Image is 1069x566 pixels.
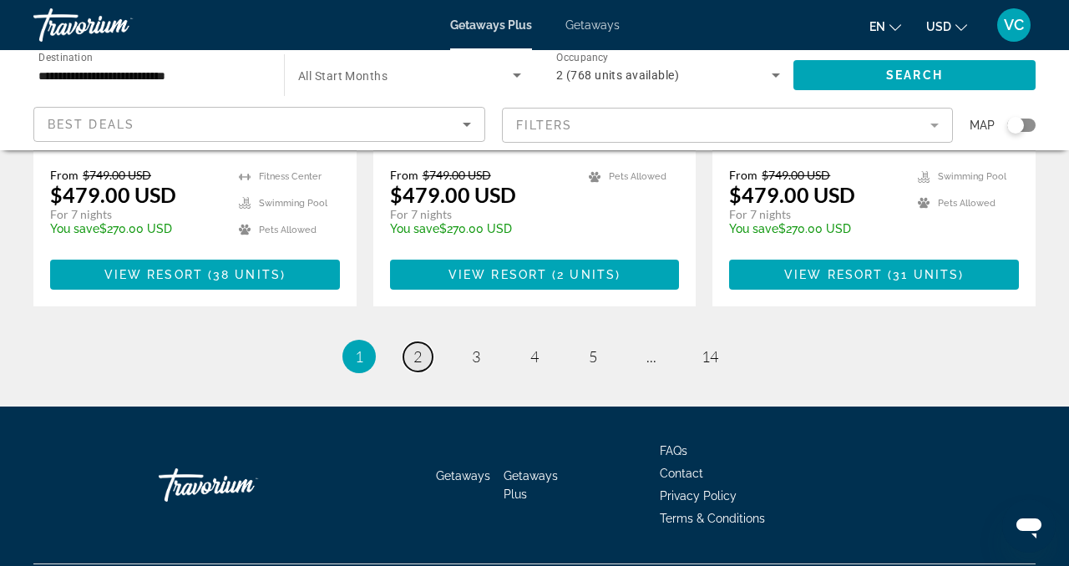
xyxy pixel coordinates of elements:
[50,182,176,207] p: $479.00 USD
[390,168,418,182] span: From
[886,68,943,82] span: Search
[83,168,151,182] span: $749.00 USD
[50,207,222,222] p: For 7 nights
[926,20,951,33] span: USD
[729,182,855,207] p: $479.00 USD
[48,114,471,134] mat-select: Sort by
[729,222,901,235] p: $270.00 USD
[970,114,995,137] span: Map
[565,18,620,32] a: Getaways
[992,8,1036,43] button: User Menu
[390,222,573,235] p: $270.00 USD
[938,198,996,209] span: Pets Allowed
[530,347,539,366] span: 4
[556,52,609,63] span: Occupancy
[938,171,1006,182] span: Swimming Pool
[502,107,954,144] button: Filter
[259,171,322,182] span: Fitness Center
[390,260,680,290] button: View Resort(2 units)
[50,260,340,290] button: View Resort(38 units)
[436,469,490,483] a: Getaways
[213,268,281,281] span: 38 units
[472,347,480,366] span: 3
[450,18,532,32] a: Getaways Plus
[609,171,666,182] span: Pets Allowed
[298,69,388,83] span: All Start Months
[869,14,901,38] button: Change language
[729,207,901,222] p: For 7 nights
[203,268,286,281] span: ( )
[50,222,222,235] p: $270.00 USD
[793,60,1036,90] button: Search
[926,14,967,38] button: Change currency
[589,347,597,366] span: 5
[48,118,134,131] span: Best Deals
[883,268,964,281] span: ( )
[413,347,422,366] span: 2
[390,182,516,207] p: $479.00 USD
[784,268,883,281] span: View Resort
[893,268,959,281] span: 31 units
[1004,17,1024,33] span: VC
[660,444,687,457] a: FAQs
[729,260,1019,290] button: View Resort(31 units)
[390,222,439,235] span: You save
[869,20,885,33] span: en
[159,460,326,510] a: Travorium
[660,489,737,503] a: Privacy Policy
[646,347,656,366] span: ...
[259,198,327,209] span: Swimming Pool
[355,347,363,366] span: 1
[660,512,765,525] a: Terms & Conditions
[448,268,547,281] span: View Resort
[729,222,778,235] span: You save
[50,222,99,235] span: You save
[390,207,573,222] p: For 7 nights
[33,340,1036,373] nav: Pagination
[1002,499,1056,553] iframe: Button to launch messaging window
[259,225,317,235] span: Pets Allowed
[38,51,93,63] span: Destination
[660,467,703,480] a: Contact
[504,469,558,501] a: Getaways Plus
[556,68,679,82] span: 2 (768 units available)
[729,168,757,182] span: From
[423,168,491,182] span: $749.00 USD
[762,168,830,182] span: $749.00 USD
[50,168,79,182] span: From
[33,3,200,47] a: Travorium
[547,268,621,281] span: ( )
[104,268,203,281] span: View Resort
[557,268,616,281] span: 2 units
[702,347,718,366] span: 14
